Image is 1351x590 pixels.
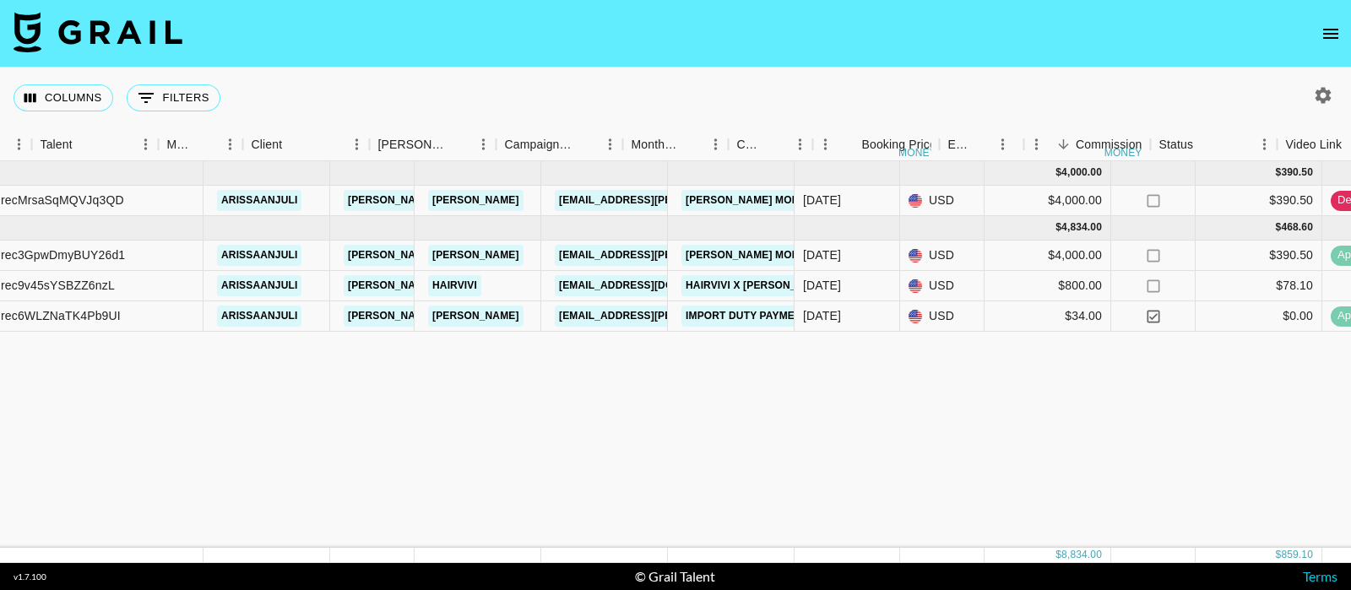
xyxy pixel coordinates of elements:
[681,275,1015,296] a: Hairvivi X [PERSON_NAME] YouTube Video Collaboration
[1061,220,1102,235] div: 4,834.00
[803,246,841,263] div: Aug '25
[1196,271,1322,301] div: $78.10
[1076,128,1142,161] div: Commission
[243,128,370,161] div: Client
[985,241,1111,271] div: $4,000.00
[862,128,936,161] div: Booking Price
[428,306,524,327] a: [PERSON_NAME]
[1196,301,1322,332] div: $0.00
[1286,128,1343,161] div: Video Link
[900,241,985,271] div: USD
[900,186,985,216] div: USD
[1252,132,1278,157] button: Menu
[14,84,113,111] button: Select columns
[598,132,623,157] button: Menu
[555,190,830,211] a: [EMAIL_ADDRESS][PERSON_NAME][DOMAIN_NAME]
[428,275,481,296] a: Hairvivi
[428,190,524,211] a: [PERSON_NAME]
[448,133,471,156] button: Sort
[555,275,744,296] a: [EMAIL_ADDRESS][DOMAIN_NAME]
[217,275,301,296] a: arissaanjuli
[703,132,729,157] button: Menu
[990,132,1016,157] button: Menu
[1303,568,1337,584] a: Terms
[1276,548,1282,562] div: $
[159,128,243,161] div: Manager
[194,133,218,156] button: Sort
[1281,165,1313,180] div: 390.50
[1052,133,1076,156] button: Sort
[729,128,813,161] div: Currency
[505,128,574,161] div: Campaign (Type)
[1,277,115,294] div: rec9v45sYSBZZ6nzL
[1,192,124,208] div: recMrsaSqMQVJq3QD
[1024,132,1050,157] button: Menu
[1193,133,1217,156] button: Sort
[900,301,985,332] div: USD
[1196,186,1322,216] div: $390.50
[41,128,73,161] div: Talent
[282,133,306,156] button: Sort
[1196,241,1322,271] div: $390.50
[217,245,301,266] a: arissaanjuli
[1055,220,1061,235] div: $
[344,275,619,296] a: [PERSON_NAME][EMAIL_ADDRESS][DOMAIN_NAME]
[217,190,301,211] a: arissaanjuli
[555,245,830,266] a: [EMAIL_ADDRESS][PERSON_NAME][DOMAIN_NAME]
[1055,548,1061,562] div: $
[681,306,812,327] a: Import Duty Payment
[555,306,830,327] a: [EMAIL_ADDRESS][PERSON_NAME][DOMAIN_NAME]
[345,132,370,157] button: Menu
[1281,548,1313,562] div: 859.10
[948,128,972,161] div: Expenses: Remove Commission?
[737,128,764,161] div: Currency
[1151,128,1278,161] div: Status
[1159,128,1194,161] div: Status
[838,133,862,156] button: Sort
[496,128,623,161] div: Campaign (Type)
[14,571,46,582] div: v 1.7.100
[378,128,448,161] div: [PERSON_NAME]
[898,148,936,158] div: money
[681,190,875,211] a: [PERSON_NAME] Model Campaign
[764,133,788,156] button: Sort
[1281,220,1313,235] div: 468.60
[1055,165,1061,180] div: $
[632,128,680,161] div: Month Due
[14,12,182,52] img: Grail Talent
[681,245,875,266] a: [PERSON_NAME] Model Campaign
[1061,548,1102,562] div: 8,834.00
[680,133,703,156] button: Sort
[32,128,159,161] div: Talent
[1,246,125,263] div: rec3GpwDmyBUY26d1
[344,306,619,327] a: [PERSON_NAME][EMAIL_ADDRESS][DOMAIN_NAME]
[574,133,598,156] button: Sort
[370,128,496,161] div: Booker
[344,245,619,266] a: [PERSON_NAME][EMAIL_ADDRESS][DOMAIN_NAME]
[635,568,715,585] div: © Grail Talent
[218,132,243,157] button: Menu
[803,307,841,324] div: Aug '25
[940,128,1024,161] div: Expenses: Remove Commission?
[7,132,32,157] button: Menu
[217,306,301,327] a: arissaanjuli
[1061,165,1102,180] div: 4,000.00
[1276,220,1282,235] div: $
[127,84,220,111] button: Show filters
[972,133,996,156] button: Sort
[167,128,194,161] div: Manager
[428,245,524,266] a: [PERSON_NAME]
[623,128,729,161] div: Month Due
[133,132,159,157] button: Menu
[73,133,96,156] button: Sort
[344,190,619,211] a: [PERSON_NAME][EMAIL_ADDRESS][DOMAIN_NAME]
[1,307,121,324] div: rec6WLZNaTK4Pb9UI
[1104,148,1142,158] div: money
[252,128,283,161] div: Client
[985,271,1111,301] div: $800.00
[788,132,813,157] button: Menu
[900,271,985,301] div: USD
[471,132,496,157] button: Menu
[1314,17,1348,51] button: open drawer
[803,192,841,208] div: Jul '25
